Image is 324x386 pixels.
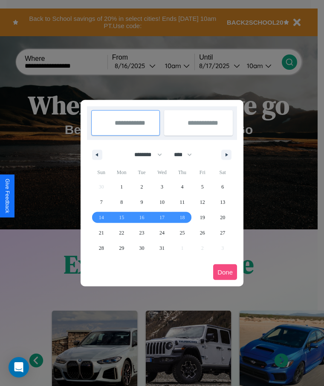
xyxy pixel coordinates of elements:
span: Thu [172,166,192,179]
button: 30 [132,240,152,256]
button: 28 [91,240,111,256]
span: Fri [192,166,212,179]
span: Mon [111,166,131,179]
button: 29 [111,240,131,256]
span: 5 [201,179,204,194]
span: 20 [220,210,225,225]
button: 3 [152,179,172,194]
div: Give Feedback [4,179,10,213]
span: 23 [139,225,145,240]
div: Open Intercom Messenger [9,357,29,377]
span: 2 [141,179,143,194]
button: 22 [111,225,131,240]
span: 9 [141,194,143,210]
button: 19 [192,210,212,225]
span: 30 [139,240,145,256]
span: 11 [180,194,185,210]
span: 27 [220,225,225,240]
button: 11 [172,194,192,210]
button: 13 [213,194,233,210]
span: 24 [159,225,165,240]
button: 24 [152,225,172,240]
button: 5 [192,179,212,194]
button: 27 [213,225,233,240]
button: 20 [213,210,233,225]
span: 10 [159,194,165,210]
span: 6 [221,179,224,194]
button: 17 [152,210,172,225]
button: 14 [91,210,111,225]
span: 25 [179,225,185,240]
button: 31 [152,240,172,256]
span: 18 [179,210,185,225]
span: 17 [159,210,165,225]
button: 6 [213,179,233,194]
button: 10 [152,194,172,210]
button: 9 [132,194,152,210]
button: 12 [192,194,212,210]
span: 21 [99,225,104,240]
span: 15 [119,210,124,225]
button: 21 [91,225,111,240]
span: Tue [132,166,152,179]
span: 4 [181,179,183,194]
span: 22 [119,225,124,240]
button: 2 [132,179,152,194]
span: 8 [120,194,123,210]
span: 31 [159,240,165,256]
span: 14 [99,210,104,225]
button: 15 [111,210,131,225]
span: Wed [152,166,172,179]
button: Done [213,264,237,280]
span: Sun [91,166,111,179]
button: 18 [172,210,192,225]
button: 8 [111,194,131,210]
button: 4 [172,179,192,194]
span: 16 [139,210,145,225]
span: 28 [99,240,104,256]
button: 1 [111,179,131,194]
span: 12 [200,194,205,210]
button: 16 [132,210,152,225]
span: 29 [119,240,124,256]
span: Sat [213,166,233,179]
span: 19 [200,210,205,225]
button: 26 [192,225,212,240]
span: 26 [200,225,205,240]
button: 23 [132,225,152,240]
span: 1 [120,179,123,194]
span: 7 [100,194,103,210]
span: 13 [220,194,225,210]
button: 25 [172,225,192,240]
button: 7 [91,194,111,210]
span: 3 [161,179,163,194]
